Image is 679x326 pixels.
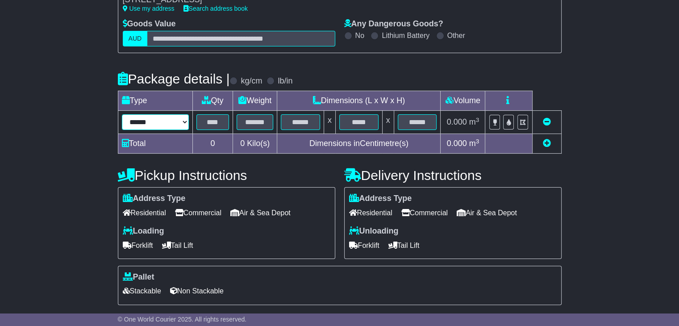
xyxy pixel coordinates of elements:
label: Other [447,31,465,40]
span: m [469,139,479,148]
td: x [382,111,394,134]
span: 0 [240,139,245,148]
td: 0 [192,134,233,154]
label: Unloading [349,226,399,236]
span: 0.000 [447,117,467,126]
a: Search address book [183,5,248,12]
span: Residential [349,206,392,220]
td: Kilo(s) [233,134,277,154]
label: AUD [123,31,148,46]
span: Non Stackable [170,284,224,298]
label: Lithium Battery [382,31,429,40]
span: m [469,117,479,126]
span: Air & Sea Depot [457,206,517,220]
td: Qty [192,91,233,111]
span: Air & Sea Depot [230,206,291,220]
span: Forklift [349,238,379,252]
label: Pallet [123,272,154,282]
label: kg/cm [241,76,262,86]
td: Dimensions (L x W x H) [277,91,441,111]
label: Goods Value [123,19,176,29]
td: Type [118,91,192,111]
span: Forklift [123,238,153,252]
a: Add new item [543,139,551,148]
td: Volume [441,91,485,111]
label: Loading [123,226,164,236]
label: Any Dangerous Goods? [344,19,443,29]
h4: Package details | [118,71,230,86]
a: Remove this item [543,117,551,126]
sup: 3 [476,117,479,123]
td: Dimensions in Centimetre(s) [277,134,441,154]
span: Commercial [175,206,221,220]
label: Address Type [123,194,186,204]
label: No [355,31,364,40]
span: Stackable [123,284,161,298]
td: x [324,111,335,134]
span: 0.000 [447,139,467,148]
a: Use my address [123,5,175,12]
span: Residential [123,206,166,220]
td: Total [118,134,192,154]
span: Tail Lift [388,238,420,252]
td: Weight [233,91,277,111]
h4: Pickup Instructions [118,168,335,183]
label: lb/in [278,76,292,86]
span: Tail Lift [162,238,193,252]
span: Commercial [401,206,448,220]
label: Address Type [349,194,412,204]
h4: Delivery Instructions [344,168,562,183]
sup: 3 [476,138,479,145]
span: © One World Courier 2025. All rights reserved. [118,316,247,323]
